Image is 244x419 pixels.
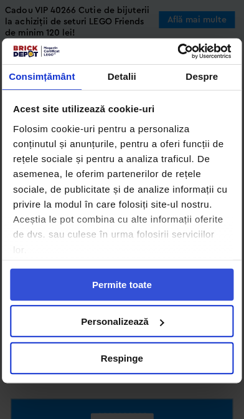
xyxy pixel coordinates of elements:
button: Permite toate [11,267,233,299]
div: Folosim cookie-uri pentru a personaliza conținutul și anunțurile, pentru a oferi funcții de rețel... [14,121,230,256]
div: Acest site utilizează cookie-uri [14,101,230,116]
a: Despre [162,65,241,90]
img: siglă [12,44,61,58]
a: Detalii [82,65,161,90]
a: Consimțământ [3,65,82,90]
button: Personalizează [11,303,233,335]
button: Respinge [11,340,233,372]
a: Usercentrics Cookiebot - opens in a new window [123,44,232,60]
